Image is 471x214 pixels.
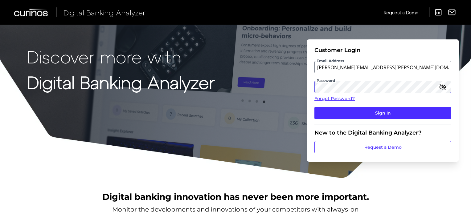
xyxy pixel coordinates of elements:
[316,78,336,83] span: Password
[384,7,418,18] a: Request a Demo
[314,141,451,153] a: Request a Demo
[314,129,451,136] div: New to the Digital Banking Analyzer?
[27,47,215,66] p: Discover more with
[27,72,215,92] strong: Digital Banking Analyzer
[14,9,49,16] img: Curinos
[63,8,145,17] span: Digital Banking Analyzer
[314,47,451,54] div: Customer Login
[102,191,369,203] h2: Digital banking innovation has never been more important.
[384,10,418,15] span: Request a Demo
[314,107,451,119] button: Sign In
[314,95,451,102] a: Forgot Password?
[316,59,345,63] span: Email Address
